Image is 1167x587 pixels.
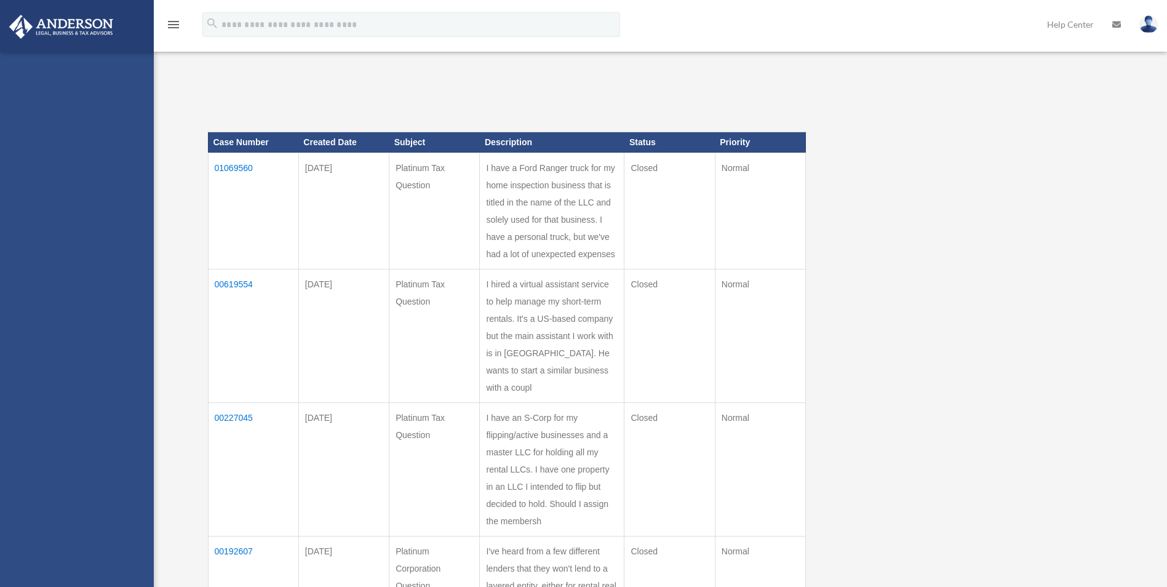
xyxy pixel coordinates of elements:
a: menu [166,22,181,32]
td: Platinum Tax Question [389,153,480,270]
img: Anderson Advisors Platinum Portal [6,15,117,39]
td: [DATE] [298,153,389,270]
td: Closed [624,153,715,270]
th: Case Number [208,132,298,153]
td: Normal [715,270,805,403]
td: Closed [624,403,715,537]
img: User Pic [1139,15,1158,33]
td: I hired a virtual assistant service to help manage my short-term rentals. It's a US-based company... [480,270,624,403]
td: Platinum Tax Question [389,403,480,537]
td: 01069560 [208,153,298,270]
th: Status [624,132,715,153]
th: Subject [389,132,480,153]
i: menu [166,17,181,32]
td: Platinum Tax Question [389,270,480,403]
td: 00227045 [208,403,298,537]
td: 00619554 [208,270,298,403]
td: Normal [715,403,805,537]
td: [DATE] [298,270,389,403]
td: I have a Ford Ranger truck for my home inspection business that is titled in the name of the LLC ... [480,153,624,270]
td: Normal [715,153,805,270]
th: Priority [715,132,805,153]
th: Created Date [298,132,389,153]
td: Closed [624,270,715,403]
td: I have an S-Corp for my flipping/active businesses and a master LLC for holding all my rental LLC... [480,403,624,537]
th: Description [480,132,624,153]
i: search [205,17,219,30]
td: [DATE] [298,403,389,537]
